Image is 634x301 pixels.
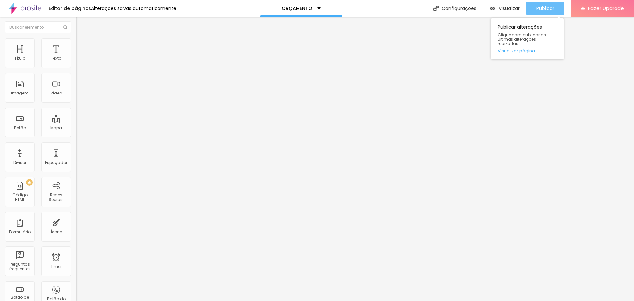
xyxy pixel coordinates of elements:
[5,21,71,33] input: Buscar elemento
[7,262,33,272] div: Perguntas frequentes
[43,193,69,202] div: Redes Sociais
[63,25,67,29] img: Icone
[51,230,62,234] div: Ícone
[526,2,564,15] button: Publicar
[51,56,61,61] div: Texto
[91,6,176,11] div: Alterações salvas automaticamente
[45,6,91,11] div: Editor de páginas
[433,6,439,11] img: Icone
[536,6,554,11] span: Publicar
[13,160,26,165] div: Divisor
[14,56,25,61] div: Título
[45,160,67,165] div: Espaçador
[588,5,624,11] span: Fazer Upgrade
[14,126,26,130] div: Botão
[9,230,31,234] div: Formulário
[11,91,29,95] div: Imagem
[499,6,520,11] span: Visualizar
[491,18,564,59] div: Publicar alterações
[282,6,312,11] p: ORÇAMENTO
[76,17,634,301] iframe: Editor
[498,49,557,53] a: Visualizar página
[50,91,62,95] div: Vídeo
[483,2,526,15] button: Visualizar
[490,6,495,11] img: view-1.svg
[498,33,557,46] span: Clique para publicar as ultimas alterações reaizadas
[50,126,62,130] div: Mapa
[7,193,33,202] div: Código HTML
[51,264,62,269] div: Timer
